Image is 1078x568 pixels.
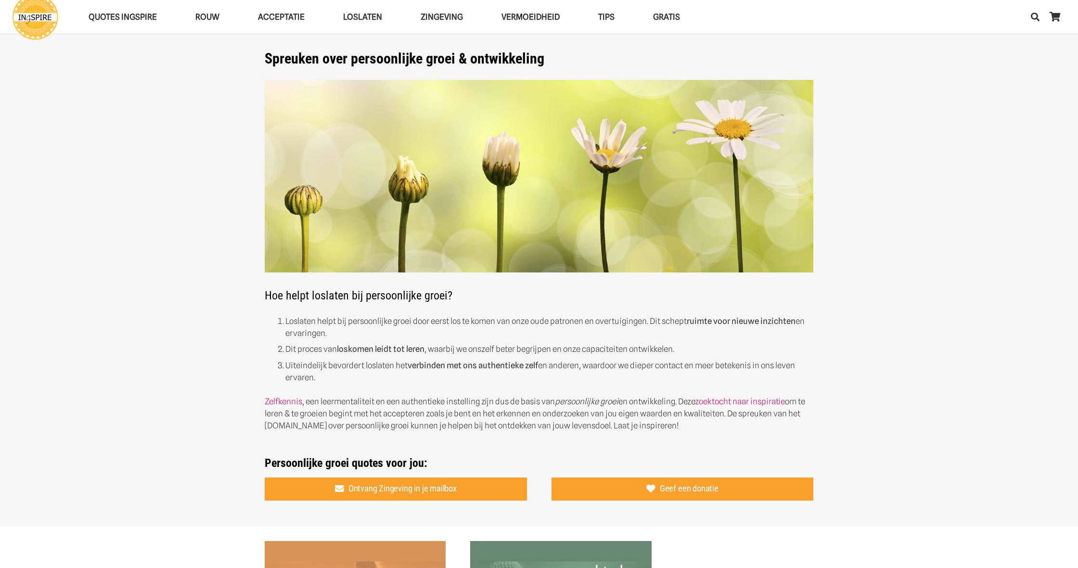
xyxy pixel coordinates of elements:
[660,483,719,494] span: Geef een donatie
[687,316,796,326] strong: ruimte voor nieuwe inzichten
[401,5,482,29] a: ZingevingZingeving Menu
[421,12,463,22] span: Zingeving
[265,456,427,470] strong: Persoonlijke groei quotes voor jou:
[408,361,538,370] strong: verbinden met ons authentieke zelf
[598,12,615,22] span: TIPS
[285,315,814,339] li: Loslaten helpt bij persoonlijke groei door eerst los te komen van onze oude patronen en overtuigi...
[265,542,446,552] a: In het loslaten van het willen sturen van het niet-weten wordt je 1 met de stroom van het Leven –...
[343,12,382,22] span: Loslaten
[482,5,579,29] a: VERMOEIDHEIDVERMOEIDHEID Menu
[653,12,680,22] span: GRATIS
[579,5,634,29] a: TIPSTIPS Menu
[69,5,176,29] a: QUOTES INGSPIREQUOTES INGSPIRE Menu
[258,12,305,22] span: Acceptatie
[1026,5,1045,29] a: Zoeken
[555,397,618,406] em: persoonlijke groei
[634,5,699,29] a: GRATISGRATIS Menu
[285,343,814,355] li: Dit proces van , waarbij we onszelf beter begrijpen en onze capaciteiten ontwikkelen.
[285,360,814,384] li: Uiteindelijk bevordert loslaten het en anderen, waardoor we dieper contact en meer betekenis in o...
[265,80,813,273] img: De mooiste spreuken over persoonlijke ontwikkeling en quotes over persoonlijke groei van ingspire
[552,478,814,501] a: Geef een donatie
[265,396,813,432] p: , een leermentaliteit en een authentieke instelling zijn dus de basis van en ontwikkeling. Deze o...
[265,397,302,406] a: Zelfkennis
[239,5,324,29] a: AcceptatieAcceptatie Menu
[324,5,401,29] a: LoslatenLoslaten Menu
[89,12,157,22] span: QUOTES INGSPIRE
[176,5,239,29] a: ROUWROUW Menu
[337,344,424,354] strong: loskomen leidt tot leren
[470,542,651,552] a: Om te verbinden moeten we soms eerst afstand creëren – Citaat van Ingspire
[195,12,219,22] span: ROUW
[501,12,560,22] span: VERMOEIDHEID
[265,478,527,501] a: Ontvang Zingeving in je mailbox
[265,50,813,67] h1: Spreuken over persoonlijke groei & ontwikkeling
[348,483,457,494] span: Ontvang Zingeving in je mailbox
[695,397,785,406] a: zoektocht naar inspiratie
